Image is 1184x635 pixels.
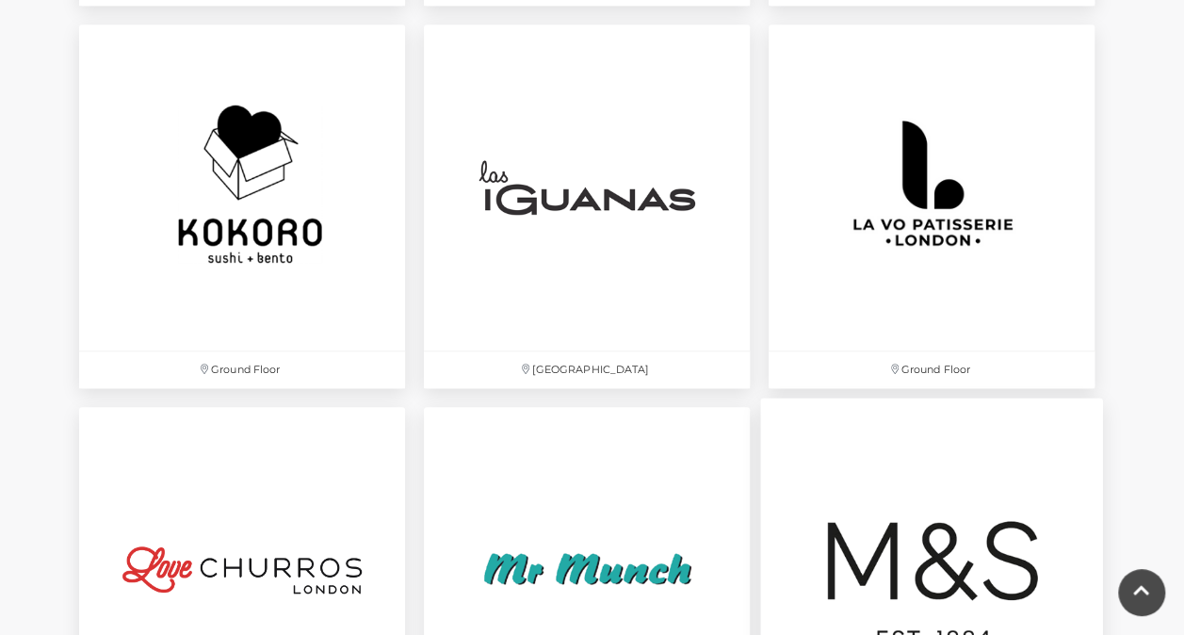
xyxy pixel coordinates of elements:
[414,15,759,398] a: [GEOGRAPHIC_DATA]
[70,15,414,398] a: Ground Floor
[79,351,405,388] p: Ground Floor
[424,351,750,388] p: [GEOGRAPHIC_DATA]
[759,15,1104,398] a: Ground Floor
[769,351,1095,388] p: Ground Floor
